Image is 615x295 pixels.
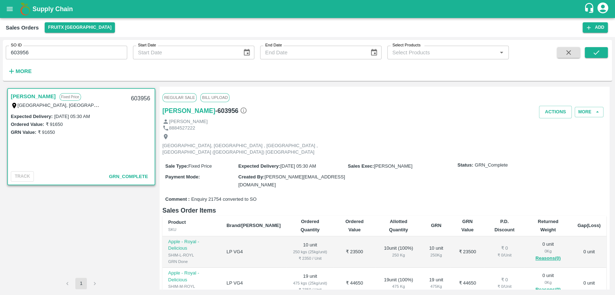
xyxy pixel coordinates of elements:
[238,174,345,187] span: [PERSON_NAME][EMAIL_ADDRESS][DOMAIN_NAME]
[59,93,81,101] p: Fixed Price
[334,236,375,268] td: ₹ 23500
[265,42,282,48] label: End Date
[286,236,334,268] td: 10 unit
[162,142,325,156] p: [GEOGRAPHIC_DATA], [GEOGRAPHIC_DATA] , [GEOGRAPHIC_DATA] , [GEOGRAPHIC_DATA] ([GEOGRAPHIC_DATA]) ...
[215,106,247,116] h6: - 603956
[428,245,445,258] div: 10 unit
[428,277,445,290] div: 19 unit
[428,252,445,258] div: 250 Kg
[389,219,408,232] b: Allotted Quantity
[75,278,87,289] button: page 1
[45,122,63,127] label: ₹ 91650
[32,4,584,14] a: Supply Chain
[575,107,603,117] button: More
[11,92,56,101] a: [PERSON_NAME]
[392,42,420,48] label: Select Products
[381,252,416,258] div: 250 Kg
[6,65,34,77] button: More
[133,46,237,59] input: Start Date
[292,286,328,293] div: ₹ 2350 / Unit
[490,277,519,283] div: ₹ 0
[584,3,596,15] div: customer-support
[238,163,280,169] label: Expected Delivery :
[300,219,320,232] b: Ordered Quantity
[458,162,473,169] label: Status:
[530,286,566,294] button: Reasons(0)
[381,277,416,290] div: 19 unit ( 100 %)
[572,236,606,268] td: 0 unit
[165,174,200,180] label: Payment Mode :
[168,252,215,258] div: SHIM-L-ROYL
[138,42,156,48] label: Start Date
[490,283,519,290] div: ₹ 0 / Unit
[530,248,566,254] div: 0 Kg
[165,163,188,169] label: Sale Type :
[11,42,22,48] label: SO ID
[596,1,609,17] div: account of current user
[461,219,473,232] b: GRN Value
[539,106,572,118] button: Actions
[18,102,326,108] label: [GEOGRAPHIC_DATA], [GEOGRAPHIC_DATA] , [GEOGRAPHIC_DATA] , [GEOGRAPHIC_DATA] ([GEOGRAPHIC_DATA]) ...
[11,130,36,135] label: GRN Value:
[450,236,484,268] td: ₹ 23500
[292,249,328,255] div: 250 kgs (25kg/unit)
[346,219,364,232] b: Ordered Value
[15,68,32,74] strong: More
[583,22,608,33] button: Add
[200,93,229,102] span: Bill Upload
[348,163,374,169] label: Sales Exec :
[169,118,208,125] p: [PERSON_NAME]
[126,90,154,107] div: 603956
[168,283,215,290] div: SHIM-M-ROYL
[221,236,286,268] td: LP VG4
[109,174,148,179] span: GRN_Complete
[280,163,316,169] span: [DATE] 05:30 AM
[292,280,328,286] div: 475 kgs (25kg/unit)
[494,219,514,232] b: P.D. Discount
[191,196,257,203] span: Enquiry 21754 converted to SO
[165,196,190,203] label: Comment :
[162,93,197,102] span: Regular Sale
[18,2,32,16] img: logo
[168,219,186,225] b: Product
[292,255,328,262] div: ₹ 2350 / Unit
[381,245,416,258] div: 10 unit ( 100 %)
[260,46,364,59] input: End Date
[497,48,506,57] button: Open
[238,174,264,180] label: Created By :
[530,241,566,263] div: 0 unit
[490,252,519,258] div: ₹ 0 / Unit
[168,270,215,283] p: Apple - Royal - Delicious
[240,46,254,59] button: Choose date
[11,114,53,119] label: Expected Delivery :
[6,46,127,59] input: Enter SO ID
[6,23,39,32] div: Sales Orders
[530,272,566,294] div: 0 unit
[61,278,102,289] nav: pagination navigation
[54,114,90,119] label: [DATE] 05:30 AM
[32,5,73,13] b: Supply Chain
[367,46,381,59] button: Choose date
[45,22,115,33] button: Select DC
[162,106,215,116] a: [PERSON_NAME]
[389,48,495,57] input: Select Products
[169,125,195,132] p: 8884527222
[475,162,508,169] span: GRN_Complete
[188,163,212,169] span: Fixed Price
[530,254,566,263] button: Reasons(0)
[538,219,558,232] b: Returned Weight
[428,283,445,290] div: 475 Kg
[530,279,566,286] div: 0 Kg
[168,226,215,233] div: SKU
[374,163,413,169] span: [PERSON_NAME]
[490,245,519,252] div: ₹ 0
[11,122,44,127] label: Ordered Value:
[227,223,281,228] b: Brand/[PERSON_NAME]
[381,283,416,290] div: 475 Kg
[38,130,55,135] label: ₹ 91650
[162,205,606,215] h6: Sales Order Items
[1,1,18,17] button: open drawer
[431,223,441,228] b: GRN
[168,258,215,265] div: GRN Done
